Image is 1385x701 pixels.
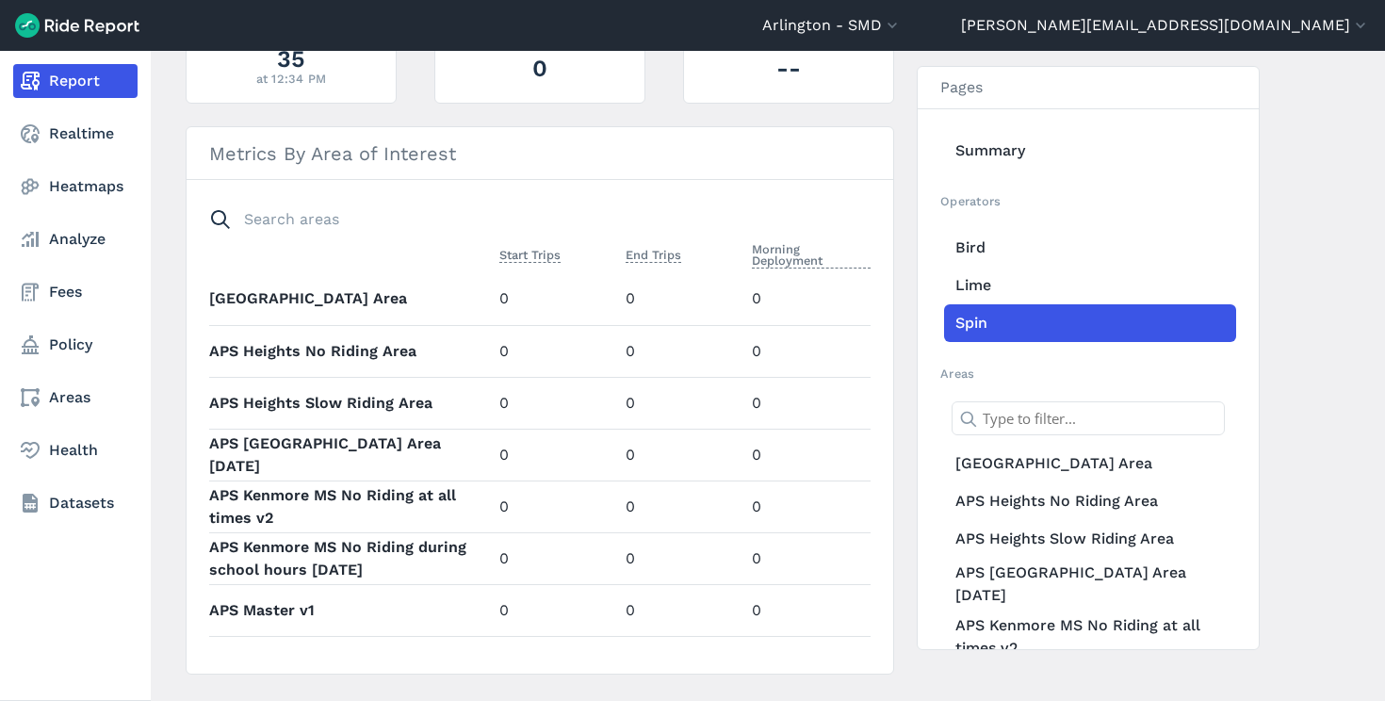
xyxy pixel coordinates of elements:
td: 0 [492,377,618,429]
a: APS [GEOGRAPHIC_DATA] Area [DATE] [944,558,1236,611]
a: Heatmaps [13,170,138,204]
button: [PERSON_NAME][EMAIL_ADDRESS][DOMAIN_NAME] [961,14,1370,37]
a: APS Kenmore MS No Riding at all times v2 [944,611,1236,663]
a: Summary [944,132,1236,170]
td: 0 [744,377,871,429]
a: Policy [13,328,138,362]
a: APS Heights No Riding Area [944,482,1236,520]
input: Type to filter... [952,401,1225,435]
a: Health [13,433,138,467]
span: Morning Deployment [752,238,871,269]
div: -- [707,52,871,85]
button: Start Trips [499,244,561,267]
h2: Operators [940,192,1236,210]
th: APS Heights Slow Riding Area [209,377,492,429]
span: End Trips [626,244,681,263]
a: Realtime [13,117,138,151]
td: 0 [492,429,618,481]
a: APS Heights Slow Riding Area [944,520,1236,558]
span: Start Trips [499,244,561,263]
a: Report [13,64,138,98]
td: 0 [492,481,618,532]
td: 0 [618,273,744,325]
td: 0 [492,325,618,377]
td: 0 [744,429,871,481]
a: [GEOGRAPHIC_DATA] Area [944,445,1236,482]
a: Lime [944,267,1236,304]
td: 0 [618,636,744,688]
td: 0 [492,584,618,636]
td: 0 [744,325,871,377]
td: 67 [744,636,871,688]
a: Fees [13,275,138,309]
div: at 12:34 PM [209,70,373,88]
button: Morning Deployment [752,238,871,272]
td: 0 [618,584,744,636]
h3: Metrics By Area of Interest [187,127,893,180]
a: Bird [944,229,1236,267]
td: 0 [744,481,871,532]
td: 0 [492,273,618,325]
th: Arlington County Limits [209,636,492,688]
img: Ride Report [15,13,139,38]
a: Datasets [13,486,138,520]
a: Analyze [13,222,138,256]
h3: Pages [918,67,1259,109]
input: Search areas [198,203,859,236]
div: 0 [458,52,622,85]
th: APS [GEOGRAPHIC_DATA] Area [DATE] [209,429,492,481]
td: 0 [492,532,618,584]
th: [GEOGRAPHIC_DATA] Area [209,273,492,325]
td: 0 [492,636,618,688]
div: 35 [209,42,373,75]
button: End Trips [626,244,681,267]
h2: Areas [940,365,1236,383]
td: 0 [744,273,871,325]
a: Spin [944,304,1236,342]
th: APS Heights No Riding Area [209,325,492,377]
td: 0 [618,377,744,429]
th: APS Kenmore MS No Riding during school hours [DATE] [209,532,492,584]
td: 0 [618,325,744,377]
td: 0 [618,532,744,584]
td: 0 [618,481,744,532]
td: 0 [744,532,871,584]
th: APS Master v1 [209,584,492,636]
th: APS Kenmore MS No Riding at all times v2 [209,481,492,532]
a: Areas [13,381,138,415]
td: 0 [618,429,744,481]
td: 0 [744,584,871,636]
button: Arlington - SMD [762,14,902,37]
